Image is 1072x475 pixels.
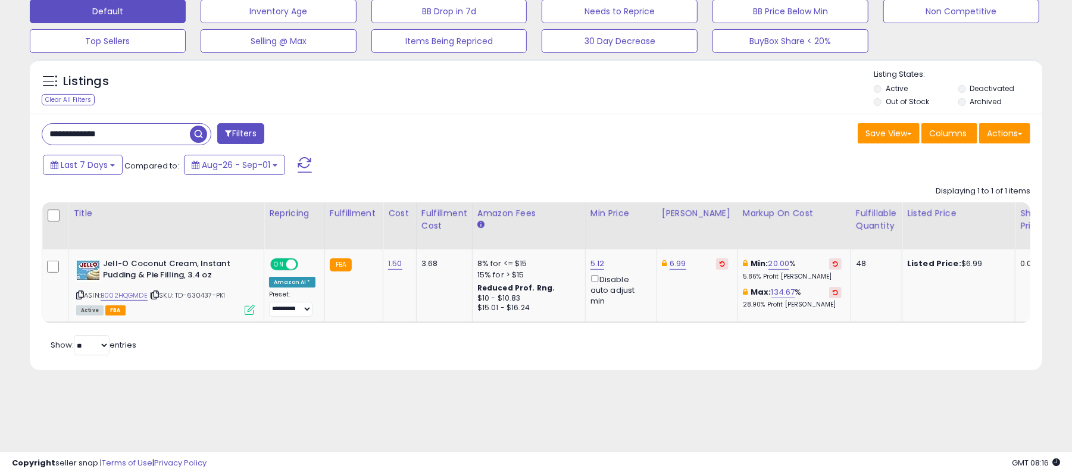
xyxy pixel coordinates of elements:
small: Amazon Fees. [477,220,485,230]
h5: Listings [63,73,109,90]
div: seller snap | | [12,458,207,469]
b: Max: [751,286,771,298]
span: OFF [296,260,315,270]
div: Listed Price [907,207,1010,220]
button: 30 Day Decrease [542,29,698,53]
img: 41mY3XRpFEL._SL40_.jpg [76,258,100,282]
span: Show: entries [51,339,136,351]
div: Repricing [269,207,320,220]
div: Amazon Fees [477,207,580,220]
span: Aug-26 - Sep-01 [202,159,270,171]
label: Active [886,83,908,93]
div: 3.68 [421,258,463,269]
span: All listings currently available for purchase on Amazon [76,305,104,315]
th: The percentage added to the cost of goods (COGS) that forms the calculator for Min & Max prices. [737,202,851,249]
div: $10 - $10.83 [477,293,576,304]
span: | SKU: TD-630437-PK1 [149,290,225,300]
span: Last 7 Days [61,159,108,171]
p: 28.90% Profit [PERSON_NAME] [743,301,842,309]
a: Privacy Policy [154,457,207,468]
span: Compared to: [124,160,179,171]
b: Reduced Prof. Rng. [477,283,555,293]
button: Columns [921,123,977,143]
div: 0.00 [1020,258,1040,269]
a: Terms of Use [102,457,152,468]
b: Min: [751,258,768,269]
a: 5.12 [590,258,605,270]
b: Listed Price: [907,258,961,269]
div: Fulfillment [330,207,378,220]
span: ON [271,260,286,270]
div: Cost [388,207,411,220]
div: Amazon AI * [269,277,315,287]
button: Items Being Repriced [371,29,527,53]
button: Selling @ Max [201,29,357,53]
div: 8% for <= $15 [477,258,576,269]
div: Fulfillment Cost [421,207,467,232]
div: 48 [856,258,893,269]
p: 5.86% Profit [PERSON_NAME] [743,273,842,281]
b: Jell-O Coconut Cream, Instant Pudding & Pie Filling, 3.4 oz [103,258,248,283]
div: $6.99 [907,258,1006,269]
button: BuyBox Share < 20% [712,29,868,53]
div: Displaying 1 to 1 of 1 items [936,186,1030,197]
div: 15% for > $15 [477,270,576,280]
a: 6.99 [670,258,686,270]
div: $15.01 - $16.24 [477,303,576,313]
a: 1.50 [388,258,402,270]
span: 2025-09-9 08:16 GMT [1012,457,1060,468]
a: 20.00 [768,258,790,270]
a: 134.67 [771,286,795,298]
span: Columns [929,127,967,139]
div: Markup on Cost [743,207,846,220]
div: Clear All Filters [42,94,95,105]
button: Last 7 Days [43,155,123,175]
div: Disable auto adjust min [590,273,648,307]
button: Top Sellers [30,29,186,53]
div: ASIN: [76,258,255,314]
div: Preset: [269,290,315,317]
div: % [743,287,842,309]
span: FBA [105,305,126,315]
label: Archived [970,96,1002,107]
small: FBA [330,258,352,271]
div: Min Price [590,207,652,220]
div: Title [73,207,259,220]
button: Save View [858,123,920,143]
div: Fulfillable Quantity [856,207,897,232]
div: [PERSON_NAME] [662,207,733,220]
a: B002HQGMDE [101,290,148,301]
button: Actions [979,123,1030,143]
strong: Copyright [12,457,55,468]
button: Aug-26 - Sep-01 [184,155,285,175]
button: Filters [217,123,264,144]
label: Deactivated [970,83,1015,93]
div: Ship Price [1020,207,1044,232]
label: Out of Stock [886,96,929,107]
div: % [743,258,842,280]
p: Listing States: [874,69,1042,80]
